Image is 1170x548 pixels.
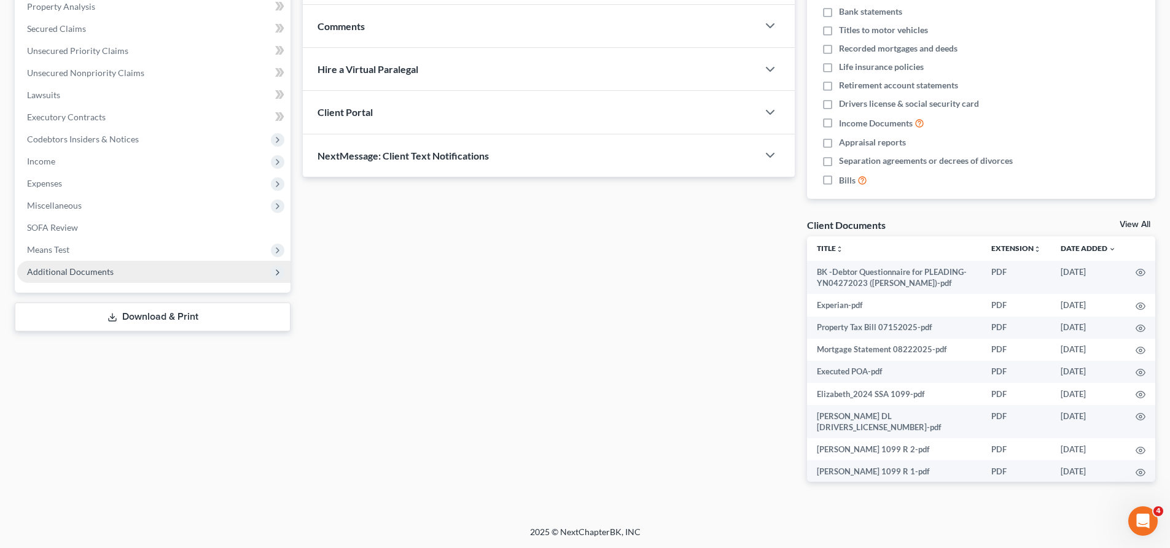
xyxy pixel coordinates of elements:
td: [PERSON_NAME] DL [DRIVERS_LICENSE_NUMBER]-pdf [807,405,981,439]
span: Comments [318,20,365,32]
span: Property Analysis [27,1,95,12]
a: Unsecured Nonpriority Claims [17,62,291,84]
span: Income [27,156,55,166]
td: Executed POA-pdf [807,361,981,383]
span: Secured Claims [27,23,86,34]
td: PDF [981,317,1051,339]
span: Hire a Virtual Paralegal [318,63,418,75]
span: Drivers license & social security card [839,98,979,110]
span: Bank statements [839,6,902,18]
td: PDF [981,361,1051,383]
a: Download & Print [15,303,291,331]
i: unfold_more [836,245,843,253]
span: Titles to motor vehicles [839,24,928,36]
span: Separation agreements or decrees of divorces [839,155,1013,167]
span: Bills [839,174,856,187]
a: View All [1120,220,1150,229]
td: [DATE] [1051,361,1126,383]
td: PDF [981,294,1051,316]
span: Recorded mortgages and deeds [839,42,957,55]
td: [DATE] [1051,261,1126,295]
td: Experian-pdf [807,294,981,316]
span: Codebtors Insiders & Notices [27,134,139,144]
span: Means Test [27,244,69,255]
span: 4 [1153,506,1163,516]
span: Client Portal [318,106,373,118]
td: PDF [981,261,1051,295]
span: Appraisal reports [839,136,906,149]
span: SOFA Review [27,222,78,233]
a: Date Added expand_more [1061,244,1116,253]
td: PDF [981,405,1051,439]
span: Unsecured Nonpriority Claims [27,68,144,78]
td: [DATE] [1051,383,1126,405]
span: NextMessage: Client Text Notifications [318,150,489,161]
td: [DATE] [1051,294,1126,316]
a: Titleunfold_more [817,244,843,253]
div: Client Documents [807,218,886,231]
td: PDF [981,383,1051,405]
td: [DATE] [1051,405,1126,439]
td: [PERSON_NAME] 1099 R 2-pdf [807,438,981,460]
td: PDF [981,460,1051,482]
span: Expenses [27,178,62,188]
td: PDF [981,339,1051,361]
span: Lawsuits [27,90,60,100]
a: Lawsuits [17,84,291,106]
td: Mortgage Statement 08222025-pdf [807,339,981,361]
span: Income Documents [839,117,913,129]
span: Additional Documents [27,266,114,277]
a: SOFA Review [17,217,291,239]
td: [DATE] [1051,317,1126,339]
a: Extensionunfold_more [991,244,1041,253]
a: Secured Claims [17,18,291,40]
td: [DATE] [1051,438,1126,460]
td: Property Tax Bill 07152025-pdf [807,317,981,339]
a: Executory Contracts [17,106,291,128]
span: Life insurance policies [839,61,924,73]
i: unfold_more [1034,245,1041,253]
span: Executory Contracts [27,112,106,122]
span: Unsecured Priority Claims [27,45,128,56]
td: Elizabeth_2024 SSA 1099-pdf [807,383,981,405]
td: BK -Debtor Questionnaire for PLEADING-YN04272023 ([PERSON_NAME])-pdf [807,261,981,295]
span: Retirement account statements [839,79,958,91]
a: Unsecured Priority Claims [17,40,291,62]
div: 2025 © NextChapterBK, INC [235,526,935,548]
i: expand_more [1109,245,1116,253]
span: Miscellaneous [27,200,82,210]
td: [DATE] [1051,339,1126,361]
td: [DATE] [1051,460,1126,482]
iframe: Intercom live chat [1128,506,1158,536]
td: [PERSON_NAME] 1099 R 1-pdf [807,460,981,482]
td: PDF [981,438,1051,460]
